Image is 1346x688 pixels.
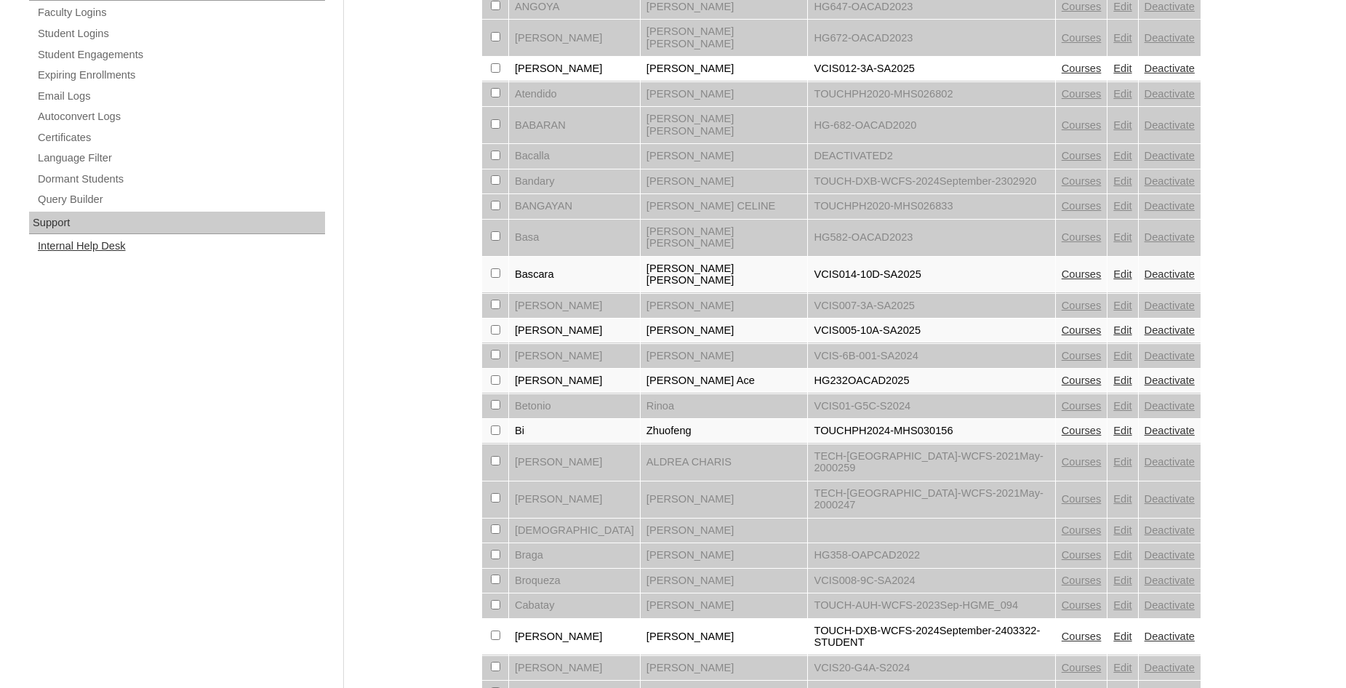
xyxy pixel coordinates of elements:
[808,20,1054,56] td: HG672-OACAD2023
[808,319,1054,343] td: VCIS005-10A-SA2025
[641,294,808,319] td: [PERSON_NAME]
[509,593,640,618] td: Cabatay
[1145,200,1195,212] a: Deactivate
[641,257,808,293] td: [PERSON_NAME] [PERSON_NAME]
[1113,175,1131,187] a: Edit
[641,169,808,194] td: [PERSON_NAME]
[808,569,1054,593] td: VCIS008-9C-SA2024
[509,419,640,444] td: Bi
[1113,425,1131,436] a: Edit
[1062,150,1102,161] a: Courses
[509,20,640,56] td: [PERSON_NAME]
[1062,549,1102,561] a: Courses
[641,144,808,169] td: [PERSON_NAME]
[1062,375,1102,386] a: Courses
[1062,175,1102,187] a: Courses
[509,481,640,518] td: [PERSON_NAME]
[1113,493,1131,505] a: Edit
[36,25,325,43] a: Student Logins
[641,57,808,81] td: [PERSON_NAME]
[1062,32,1102,44] a: Courses
[1113,456,1131,468] a: Edit
[808,57,1054,81] td: VCIS012-3A-SA2025
[1145,1,1195,12] a: Deactivate
[1145,63,1195,74] a: Deactivate
[509,369,640,393] td: [PERSON_NAME]
[808,144,1054,169] td: DEACTIVATED2
[509,194,640,219] td: BANGAYAN
[1113,375,1131,386] a: Edit
[1145,32,1195,44] a: Deactivate
[1113,631,1131,642] a: Edit
[1113,268,1131,280] a: Edit
[641,220,808,256] td: [PERSON_NAME] [PERSON_NAME]
[808,444,1054,481] td: TECH-[GEOGRAPHIC_DATA]-WCFS-2021May-2000259
[1062,231,1102,243] a: Courses
[641,619,808,655] td: [PERSON_NAME]
[36,108,325,126] a: Autoconvert Logs
[641,394,808,419] td: Rinoa
[1113,88,1131,100] a: Edit
[509,394,640,419] td: Betonio
[36,4,325,22] a: Faculty Logins
[1113,63,1131,74] a: Edit
[1113,575,1131,586] a: Edit
[1062,425,1102,436] a: Courses
[509,344,640,369] td: [PERSON_NAME]
[36,87,325,105] a: Email Logs
[1062,350,1102,361] a: Courses
[808,543,1054,568] td: HG358-OAPCAD2022
[509,107,640,143] td: BABARAN
[1145,324,1195,336] a: Deactivate
[1145,119,1195,131] a: Deactivate
[1145,300,1195,311] a: Deactivate
[1113,119,1131,131] a: Edit
[1062,524,1102,536] a: Courses
[1113,400,1131,412] a: Edit
[509,444,640,481] td: [PERSON_NAME]
[1062,662,1102,673] a: Courses
[1062,324,1102,336] a: Courses
[1145,150,1195,161] a: Deactivate
[1145,175,1195,187] a: Deactivate
[509,569,640,593] td: Broqueza
[808,344,1054,369] td: VCIS-6B-001-SA2024
[509,294,640,319] td: [PERSON_NAME]
[808,619,1054,655] td: TOUCH-DXB-WCFS-2024September-2403322-STUDENT
[1062,63,1102,74] a: Courses
[36,129,325,147] a: Certificates
[641,519,808,543] td: [PERSON_NAME]
[1062,268,1102,280] a: Courses
[808,294,1054,319] td: VCIS007-3A-SA2025
[1062,493,1102,505] a: Courses
[1145,425,1195,436] a: Deactivate
[1062,400,1102,412] a: Courses
[1113,350,1131,361] a: Edit
[808,82,1054,107] td: TOUCHPH2020-MHS026802
[1145,599,1195,611] a: Deactivate
[36,149,325,167] a: Language Filter
[1113,150,1131,161] a: Edit
[509,656,640,681] td: [PERSON_NAME]
[1062,119,1102,131] a: Courses
[1113,1,1131,12] a: Edit
[641,369,808,393] td: [PERSON_NAME] Ace
[1145,549,1195,561] a: Deactivate
[808,369,1054,393] td: HG232OACAD2025
[641,656,808,681] td: [PERSON_NAME]
[509,57,640,81] td: [PERSON_NAME]
[36,170,325,188] a: Dormant Students
[1113,32,1131,44] a: Edit
[808,169,1054,194] td: TOUCH-DXB-WCFS-2024September-2302920
[509,619,640,655] td: [PERSON_NAME]
[36,191,325,209] a: Query Builder
[641,543,808,568] td: [PERSON_NAME]
[808,394,1054,419] td: VCIS01-G5C-S2024
[1062,1,1102,12] a: Courses
[641,419,808,444] td: Zhuofeng
[1145,524,1195,536] a: Deactivate
[1113,662,1131,673] a: Edit
[1145,350,1195,361] a: Deactivate
[641,319,808,343] td: [PERSON_NAME]
[1145,456,1195,468] a: Deactivate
